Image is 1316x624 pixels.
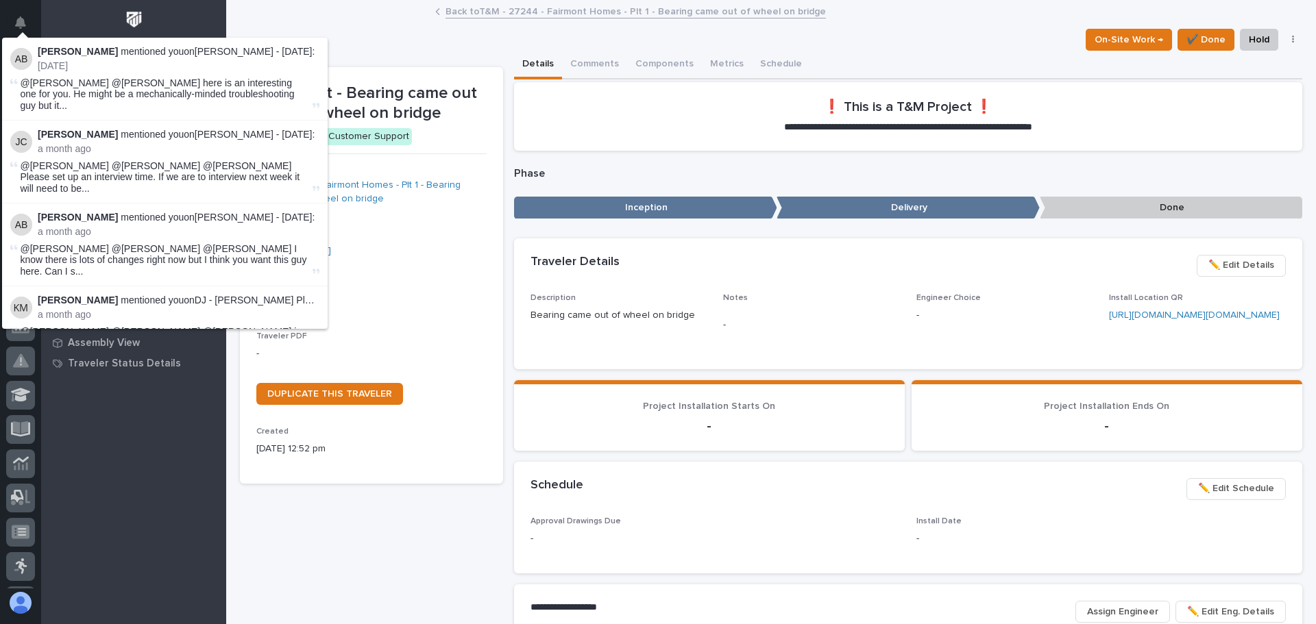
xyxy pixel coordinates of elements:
p: a month ago [38,309,319,321]
span: Project Installation Starts On [643,401,775,411]
span: Engineer Choice [916,294,981,302]
span: @[PERSON_NAME] @[PERSON_NAME] @[PERSON_NAME] is this installed already? or do you need the tracto... [21,326,302,349]
p: Traveler Status Details [68,358,181,370]
a: Back toT&M - 27244 - Fairmont Homes - Plt 1 - Bearing came out of wheel on bridge [446,3,826,18]
span: Hold [1249,32,1269,48]
span: Project Installation Ends On [1044,401,1169,411]
span: On-Site Work → [1095,32,1163,48]
p: mentioned you on [PERSON_NAME] - [DATE] : [38,46,319,58]
button: Notifications [6,8,35,37]
span: @[PERSON_NAME] @[PERSON_NAME] @[PERSON_NAME] Please set up an interview time. If we are to interv... [21,160,310,195]
p: [DATE] [38,60,319,72]
img: Workspace Logo [121,7,147,32]
h2: Traveler Details [531,255,620,270]
img: Josh Casper [10,131,32,153]
p: Delivery [777,197,1040,219]
img: Kyle Miller [10,297,32,319]
div: Customer Support [326,128,412,145]
span: Traveler PDF [256,332,307,340]
button: On-Site Work → [1086,29,1172,51]
button: Hold [1240,29,1278,51]
p: [DATE] 12:52 pm [256,442,487,456]
a: T&M - 27244 - Fairmont Homes - Plt 1 - Bearing came out of wheel on bridge [256,178,487,207]
a: Assembly View [41,332,226,353]
strong: [PERSON_NAME] [38,295,118,305]
a: DJ - [PERSON_NAME] Plant 7 - System F I-Drive Components [195,295,463,305]
p: mentioned you on [PERSON_NAME] - [DATE] : [38,212,319,223]
h2: ❗ This is a T&M Project ❗ [823,99,992,115]
span: Notes [723,294,748,302]
p: mentioned you on [PERSON_NAME] - [DATE] : [38,129,319,140]
strong: [PERSON_NAME] [38,129,118,140]
span: Install Location QR [1109,294,1183,302]
div: Notifications [17,16,35,38]
button: Comments [562,51,627,79]
strong: [PERSON_NAME] [38,212,118,223]
span: ✔️ Done [1186,32,1226,48]
button: Schedule [752,51,810,79]
button: users-avatar [6,588,35,617]
span: Assign Engineer [1087,603,1158,620]
span: ✏️ Edit Details [1208,257,1274,273]
a: Traveler Status Details [41,353,226,373]
p: Fairmont - Bearing came out of wheel on bridge [256,84,487,123]
span: Description [531,294,576,302]
h2: Schedule [531,478,583,493]
p: - [916,308,1093,323]
button: ✏️ Edit Details [1197,255,1286,277]
p: Bearing came out of wheel on bridge [531,308,707,323]
a: DUPLICATE THIS TRAVELER [256,383,403,405]
p: - [531,532,900,546]
p: - [928,418,1286,434]
p: a month ago [38,226,319,238]
span: @[PERSON_NAME] @[PERSON_NAME] @[PERSON_NAME] I know there is lots of changes right now but I thin... [21,243,310,277]
p: - [723,318,900,332]
p: Phase [514,167,1303,180]
p: - [256,295,487,310]
span: ✏️ Edit Eng. Details [1187,603,1274,620]
button: ✏️ Edit Schedule [1186,478,1286,500]
p: - [916,532,1286,546]
button: Metrics [702,51,752,79]
button: Details [514,51,562,79]
img: Austin Beachy [10,48,32,70]
strong: [PERSON_NAME] [38,46,118,57]
p: a month ago [38,143,319,155]
p: - [531,418,888,434]
p: Inception [514,197,777,219]
span: Approval Drawings Due [531,517,621,525]
span: Created [256,427,289,436]
span: Install Date [916,517,962,525]
button: ✏️ Edit Eng. Details [1175,601,1286,623]
p: Assembly View [68,337,140,349]
img: Austin Beachy [10,214,32,236]
button: ✔️ Done [1178,29,1234,51]
button: Assign Engineer [1075,601,1170,623]
p: mentioned you on : [38,295,319,306]
span: @[PERSON_NAME] @[PERSON_NAME] here is an interesting one for you. He might be a mechanically-mind... [21,77,310,112]
a: [URL][DOMAIN_NAME][DOMAIN_NAME] [1109,310,1280,320]
span: DUPLICATE THIS TRAVELER [267,389,392,399]
p: - [256,347,487,361]
p: Done [1040,197,1303,219]
span: ✏️ Edit Schedule [1198,480,1274,497]
button: Components [627,51,702,79]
